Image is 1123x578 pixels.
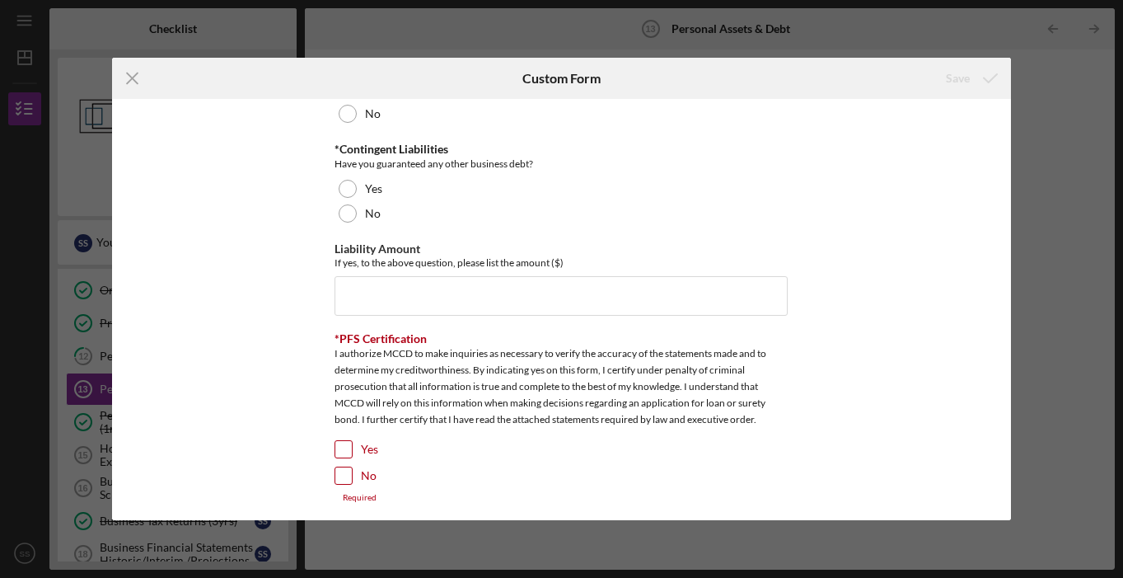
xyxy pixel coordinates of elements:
[335,493,788,503] div: Required
[335,156,788,172] div: Have you guaranteed any other business debt?
[335,345,788,432] div: I authorize MCCD to make inquiries as necessary to verify the accuracy of the statements made and...
[335,242,420,256] label: Liability Amount
[946,62,970,95] div: Save
[335,332,788,345] div: *PFS Certification
[335,256,788,269] div: If yes, to the above question, please list the amount ($)
[365,182,382,195] label: Yes
[361,468,377,484] label: No
[522,71,601,86] h6: Custom Form
[335,143,788,156] div: *Contingent Liabilities
[929,62,1011,95] button: Save
[361,441,378,458] label: Yes
[365,207,381,220] label: No
[365,107,381,120] label: No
